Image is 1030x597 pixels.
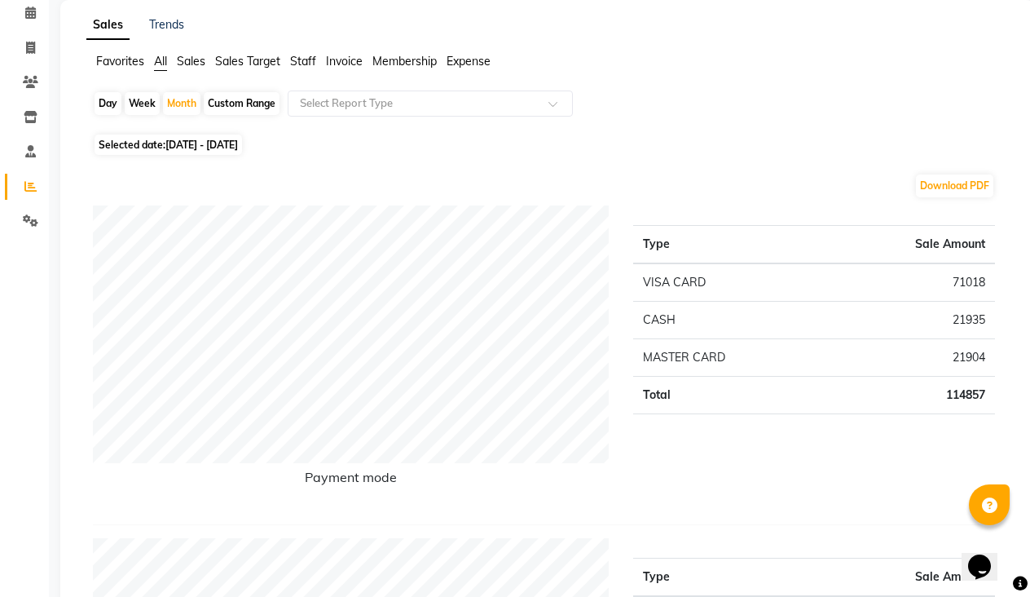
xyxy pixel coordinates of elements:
span: All [154,54,167,69]
span: Sales [177,54,205,69]
button: Download PDF [916,175,993,197]
div: Day [95,92,121,115]
td: 71018 [825,263,995,302]
span: [DATE] - [DATE] [165,139,238,151]
td: Total [633,377,825,414]
span: Staff [290,54,316,69]
a: Trends [149,17,184,32]
h6: Payment mode [93,470,609,492]
th: Type [633,226,825,264]
a: Sales [86,11,130,40]
span: Sales Target [215,54,280,69]
span: Selected date: [95,135,242,155]
span: Invoice [326,54,363,69]
span: Membership [372,54,437,69]
div: Week [125,92,160,115]
td: 114857 [825,377,995,414]
th: Type [633,559,833,597]
td: 21935 [825,302,995,339]
th: Sale Amount [825,226,995,264]
td: 21904 [825,339,995,377]
th: Sale Amount [834,559,995,597]
td: MASTER CARD [633,339,825,377]
div: Month [163,92,200,115]
iframe: chat widget [962,532,1014,581]
span: Favorites [96,54,144,69]
td: VISA CARD [633,263,825,302]
span: Expense [447,54,491,69]
td: CASH [633,302,825,339]
div: Custom Range [204,92,280,115]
